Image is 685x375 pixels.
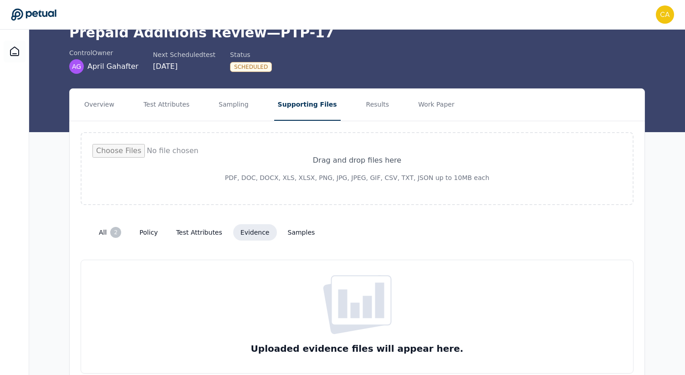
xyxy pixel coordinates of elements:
button: evidence [233,224,277,241]
span: April Gahafter [87,61,138,72]
button: Test Attributes [140,89,193,121]
button: policy [132,224,165,241]
span: AG [72,62,81,71]
h1: Prepaid Additions Review — PTP-17 [69,25,645,41]
button: Supporting Files [274,89,341,121]
button: test attributes [169,224,230,241]
button: all2 [92,223,128,241]
button: Results [363,89,393,121]
h3: Uploaded evidence files will appear here. [251,342,464,355]
a: Go to Dashboard [11,8,56,21]
div: Next Scheduled test [153,50,215,59]
button: Sampling [215,89,252,121]
img: carmen.lam@klaviyo.com [656,5,674,24]
div: control Owner [69,48,138,57]
div: Status [230,50,272,59]
button: samples [281,224,322,241]
button: Work Paper [414,89,458,121]
a: Dashboard [4,41,26,62]
nav: Tabs [70,89,644,121]
div: [DATE] [153,61,215,72]
button: Overview [81,89,118,121]
div: 2 [110,227,121,238]
div: Scheduled [230,62,272,72]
